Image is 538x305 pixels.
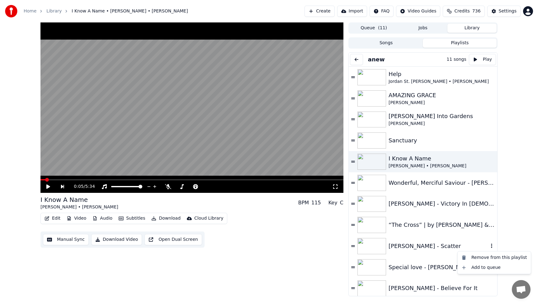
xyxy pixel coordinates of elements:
[337,6,367,17] button: Import
[5,5,17,17] img: youka
[46,8,62,14] a: Library
[340,199,343,207] div: C
[469,54,496,65] button: Play
[389,242,488,250] div: [PERSON_NAME] - Scatter
[91,234,142,245] button: Download Video
[389,199,495,208] div: [PERSON_NAME] - Victory In [DEMOGRAPHIC_DATA]
[311,199,321,207] div: 115
[389,100,495,106] div: [PERSON_NAME]
[389,112,495,121] div: [PERSON_NAME] Into Gardens
[389,163,495,169] div: [PERSON_NAME] • [PERSON_NAME]
[389,79,495,85] div: Jordan St. [PERSON_NAME] • [PERSON_NAME]
[389,121,495,127] div: [PERSON_NAME]
[90,214,115,223] button: Audio
[459,263,530,273] div: Add to queue
[499,8,517,14] div: Settings
[24,8,36,14] a: Home
[389,136,495,145] div: Sanctuary
[149,214,183,223] button: Download
[454,8,470,14] span: Credits
[40,204,118,210] div: [PERSON_NAME] • [PERSON_NAME]
[144,234,202,245] button: Open Dual Screen
[389,154,495,163] div: I Know A Name
[74,183,83,190] span: 0:05
[389,263,495,272] div: Special love - [PERSON_NAME] & New River
[194,215,223,222] div: Cloud Library
[512,280,531,299] a: Open chat
[85,183,95,190] span: 5:34
[443,6,484,17] button: Credits736
[389,91,495,100] div: AMAZING GRACE
[396,6,440,17] button: Video Guides
[487,6,521,17] button: Settings
[447,56,466,63] div: 11 songs
[349,39,423,48] button: Songs
[43,234,89,245] button: Manual Sync
[64,214,89,223] button: Video
[116,214,148,223] button: Subtitles
[328,199,337,207] div: Key
[366,55,387,64] button: anew
[74,183,89,190] div: /
[472,8,481,14] span: 736
[72,8,188,14] span: I Know A Name • [PERSON_NAME] • [PERSON_NAME]
[389,179,495,187] div: Wonderful, Merciful Saviour - [PERSON_NAME]
[42,214,63,223] button: Edit
[304,6,335,17] button: Create
[349,24,399,33] button: Queue
[447,24,497,33] button: Library
[399,24,448,33] button: Jobs
[40,195,118,204] div: I Know A Name
[423,39,497,48] button: Playlists
[459,253,530,263] div: Remove from this playlist
[24,8,188,14] nav: breadcrumb
[378,25,387,31] span: ( 11 )
[389,284,495,293] div: [PERSON_NAME] - Believe For It
[298,199,309,207] div: BPM
[370,6,394,17] button: FAQ
[389,70,495,79] div: Help
[389,221,495,229] div: “The Cross” | by [PERSON_NAME] & [PERSON_NAME] | Lyrics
